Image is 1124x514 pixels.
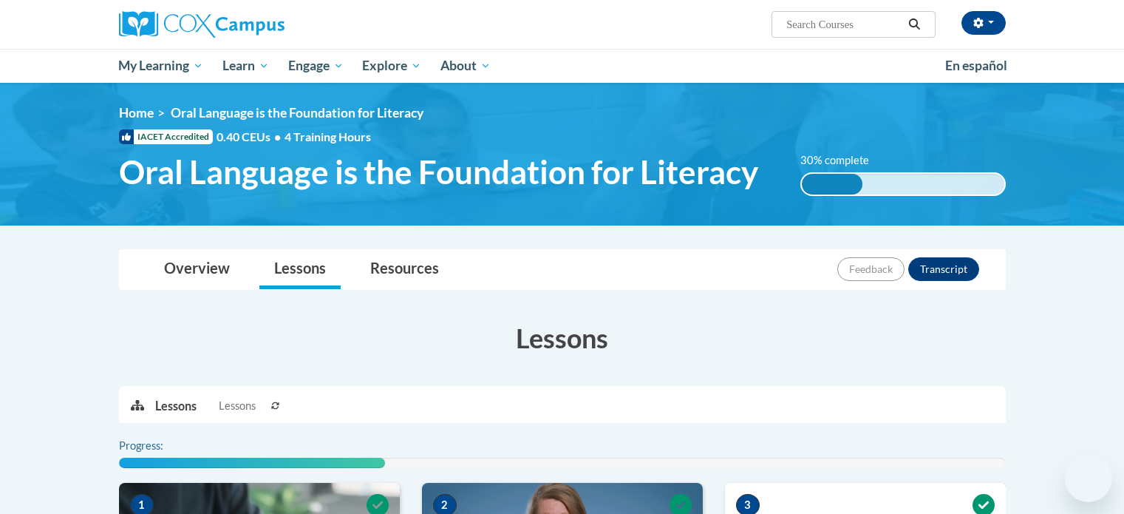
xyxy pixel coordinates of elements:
a: Engage [279,49,353,83]
button: Search [903,16,925,33]
p: Lessons [155,398,197,414]
span: IACET Accredited [119,129,213,144]
label: Progress: [119,438,204,454]
span: • [274,129,281,143]
span: 4 Training Hours [285,129,371,143]
a: My Learning [109,49,214,83]
label: 30% complete [800,152,885,169]
span: My Learning [118,57,203,75]
span: About [440,57,491,75]
img: Cox Campus [119,11,285,38]
a: En español [936,50,1017,81]
a: Explore [352,49,431,83]
a: Lessons [259,250,341,289]
a: About [431,49,500,83]
button: Transcript [908,257,979,281]
button: Feedback [837,257,905,281]
span: Engage [288,57,344,75]
div: 30% complete [802,174,862,195]
a: Cox Campus [119,11,400,38]
span: Oral Language is the Foundation for Literacy [171,105,423,121]
span: Learn [222,57,269,75]
div: Main menu [97,49,1028,83]
span: Lessons [219,398,256,414]
a: Overview [149,250,245,289]
a: Home [119,105,154,121]
a: Resources [355,250,454,289]
h3: Lessons [119,319,1006,356]
iframe: Button to launch messaging window [1065,455,1112,502]
button: Account Settings [961,11,1006,35]
span: Oral Language is the Foundation for Literacy [119,152,758,192]
a: Learn [213,49,279,83]
span: 0.40 CEUs [217,129,285,145]
input: Search Courses [785,16,903,33]
span: En español [945,58,1007,73]
span: Explore [362,57,421,75]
